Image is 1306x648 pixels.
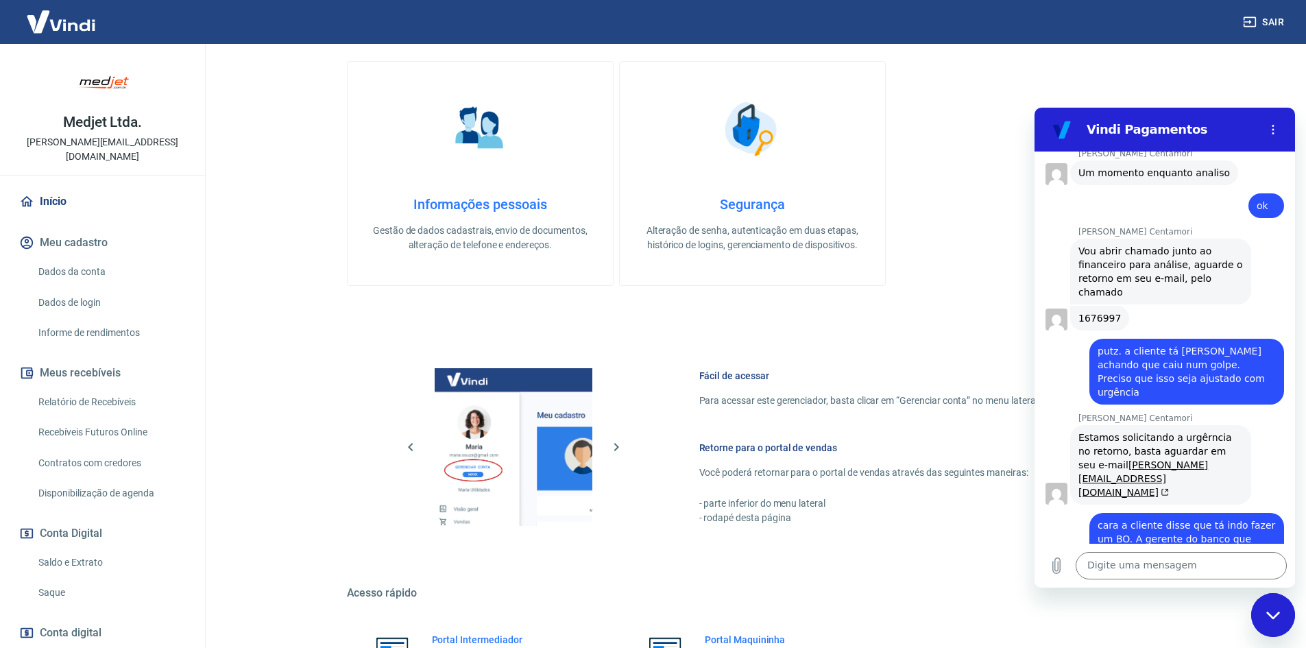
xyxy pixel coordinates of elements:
h6: Portal Maquininha [705,633,824,647]
a: Recebíveis Futuros Online [33,418,189,446]
img: Imagem da dashboard mostrando o botão de gerenciar conta na sidebar no lado esquerdo [435,368,592,526]
button: Sair [1240,10,1290,35]
h4: Segurança [642,196,863,213]
p: - parte inferior do menu lateral [699,496,1126,511]
button: Meus recebíveis [16,358,189,388]
p: Alteração de senha, autenticação em duas etapas, histórico de logins, gerenciamento de dispositivos. [642,224,863,252]
a: Dados da conta [33,258,189,286]
a: Saque [33,579,189,607]
iframe: Janela de mensagens [1035,108,1295,588]
p: Gestão de dados cadastrais, envio de documentos, alteração de telefone e endereços. [370,224,591,252]
span: Conta digital [40,623,101,643]
a: SegurançaSegurançaAlteração de senha, autenticação em duas etapas, histórico de logins, gerenciam... [619,61,886,286]
h6: Portal Intermediador [432,633,554,647]
p: - rodapé desta página [699,511,1126,525]
h6: Fácil de acessar [699,369,1126,383]
p: Para acessar este gerenciador, basta clicar em “Gerenciar conta” no menu lateral do portal de ven... [699,394,1126,408]
img: Vindi [16,1,106,43]
button: Meu cadastro [16,228,189,258]
a: Início [16,187,189,217]
h6: Retorne para o portal de vendas [699,441,1126,455]
h5: Acesso rápido [347,586,1159,600]
p: Medjet Ltda. [63,115,142,130]
a: Conta digital [16,618,189,648]
img: ee448285-4b03-4bce-bdd7-ac7183085d28.jpeg [75,55,130,110]
a: Saldo e Extrato [33,549,189,577]
h4: Informações pessoais [370,196,591,213]
iframe: Botão para iniciar a janela de mensagens, 1 mensagem não lida [1251,593,1295,637]
a: Dados de login [33,289,189,317]
img: Segurança [718,95,786,163]
button: Conta Digital [16,518,189,549]
p: Você poderá retornar para o portal de vendas através das seguintes maneiras: [699,466,1126,480]
a: Relatório de Recebíveis [33,388,189,416]
p: [PERSON_NAME][EMAIL_ADDRESS][DOMAIN_NAME] [11,135,194,164]
a: Informações pessoaisInformações pessoaisGestão de dados cadastrais, envio de documentos, alteraçã... [347,61,614,286]
img: Informações pessoais [446,95,514,163]
a: Contratos com credores [33,449,189,477]
a: Disponibilização de agenda [33,479,189,507]
a: Informe de rendimentos [33,319,189,347]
